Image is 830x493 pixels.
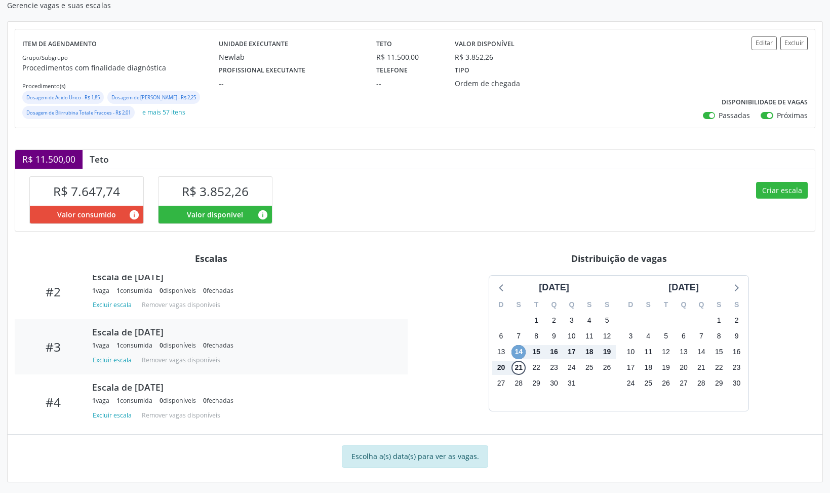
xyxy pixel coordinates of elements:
[623,361,638,375] span: domingo, 17 de novembro de 2024
[712,376,726,391] span: sexta-feira, 29 de novembro de 2024
[203,341,233,350] div: fechadas
[692,297,710,313] div: Q
[529,345,543,359] span: terça-feira, 15 de outubro de 2024
[187,209,243,220] span: Valor disponível
[160,286,196,295] div: disponíveis
[92,396,109,405] div: vaga
[722,95,808,110] label: Disponibilidade de vagas
[641,361,655,375] span: segunda-feira, 18 de novembro de 2024
[342,445,488,468] div: Escolha a(s) data(s) para ver as vagas.
[664,281,703,294] div: [DATE]
[598,297,616,313] div: S
[511,376,526,391] span: segunda-feira, 28 de outubro de 2024
[494,329,508,343] span: domingo, 6 de outubro de 2024
[580,297,598,313] div: S
[659,376,673,391] span: terça-feira, 26 de novembro de 2024
[511,329,526,343] span: segunda-feira, 7 de outubro de 2024
[565,361,579,375] span: quinta-feira, 24 de outubro de 2024
[545,297,563,313] div: Q
[22,54,68,61] small: Grupo/Subgrupo
[494,376,508,391] span: domingo, 27 de outubro de 2024
[492,297,510,313] div: D
[659,345,673,359] span: terça-feira, 12 de novembro de 2024
[376,78,441,89] div: --
[83,154,116,165] div: Teto
[694,329,708,343] span: quinta-feira, 7 de novembro de 2024
[694,361,708,375] span: quinta-feira, 21 de novembro de 2024
[422,253,815,264] div: Distribuição de vagas
[203,286,233,295] div: fechadas
[600,361,614,375] span: sábado, 26 de outubro de 2024
[780,36,808,50] button: Excluir
[22,82,65,90] small: Procedimento(s)
[641,329,655,343] span: segunda-feira, 4 de novembro de 2024
[219,78,362,89] div: --
[116,396,120,405] span: 1
[623,345,638,359] span: domingo, 10 de novembro de 2024
[92,298,136,312] button: Excluir escala
[129,209,140,220] i: Valor consumido por agendamentos feitos para este serviço
[565,345,579,359] span: quinta-feira, 17 de outubro de 2024
[257,209,268,220] i: Valor disponível para agendamentos feitos para este serviço
[582,345,597,359] span: sexta-feira, 18 de outubro de 2024
[455,78,559,89] div: Ordem de chegada
[92,286,96,295] span: 1
[92,341,96,350] span: 1
[677,329,691,343] span: quarta-feira, 6 de novembro de 2024
[455,52,493,62] div: R$ 3.852,26
[565,329,579,343] span: quinta-feira, 10 de outubro de 2024
[494,361,508,375] span: domingo, 20 de outubro de 2024
[376,62,408,78] label: Telefone
[116,341,152,350] div: consumida
[730,313,744,327] span: sábado, 2 de novembro de 2024
[730,345,744,359] span: sábado, 16 de novembro de 2024
[160,286,163,295] span: 0
[677,376,691,391] span: quarta-feira, 27 de novembro de 2024
[547,313,561,327] span: quarta-feira, 2 de outubro de 2024
[728,297,745,313] div: S
[219,36,288,52] label: Unidade executante
[623,376,638,391] span: domingo, 24 de novembro de 2024
[641,376,655,391] span: segunda-feira, 25 de novembro de 2024
[219,62,305,78] label: Profissional executante
[659,361,673,375] span: terça-feira, 19 de novembro de 2024
[203,286,207,295] span: 0
[26,94,100,101] small: Dosagem de Acido Urico - R$ 1,85
[15,253,408,264] div: Escalas
[622,297,640,313] div: D
[547,361,561,375] span: quarta-feira, 23 de outubro de 2024
[111,94,196,101] small: Dosagem de [PERSON_NAME] - R$ 2,25
[710,297,728,313] div: S
[640,297,657,313] div: S
[116,286,120,295] span: 1
[160,396,163,405] span: 0
[116,286,152,295] div: consumida
[92,382,393,393] div: Escala de [DATE]
[659,329,673,343] span: terça-feira, 5 de novembro de 2024
[694,345,708,359] span: quinta-feira, 14 de novembro de 2024
[160,396,196,405] div: disponíveis
[657,297,675,313] div: T
[756,182,808,199] button: Criar escala
[376,36,392,52] label: Teto
[455,36,515,52] label: Valor disponível
[529,376,543,391] span: terça-feira, 29 de outubro de 2024
[26,109,131,116] small: Dosagem de Bilirrubina Total e Fracoes - R$ 2,01
[547,329,561,343] span: quarta-feira, 9 de outubro de 2024
[92,341,109,350] div: vaga
[623,329,638,343] span: domingo, 3 de novembro de 2024
[535,281,573,294] div: [DATE]
[529,361,543,375] span: terça-feira, 22 de outubro de 2024
[182,183,249,200] span: R$ 3.852,26
[22,395,85,409] div: #4
[600,345,614,359] span: sábado, 19 de outubro de 2024
[677,345,691,359] span: quarta-feira, 13 de novembro de 2024
[92,326,393,337] div: Escala de [DATE]
[203,341,207,350] span: 0
[160,341,196,350] div: disponíveis
[92,271,393,282] div: Escala de [DATE]
[677,361,691,375] span: quarta-feira, 20 de novembro de 2024
[53,183,120,200] span: R$ 7.647,74
[528,297,545,313] div: T
[719,110,750,121] label: Passadas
